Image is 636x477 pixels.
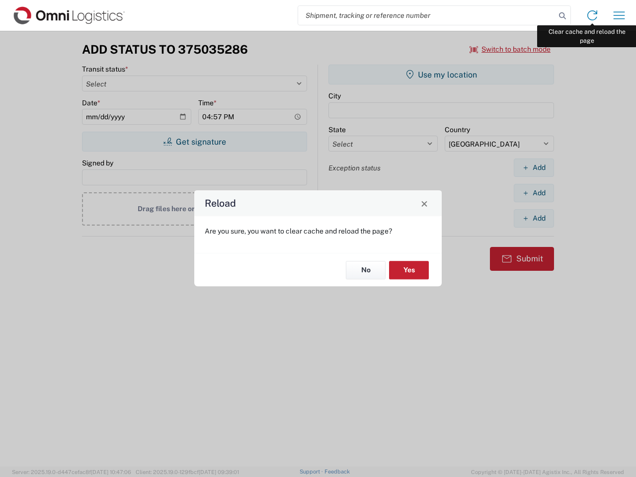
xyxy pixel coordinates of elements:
h4: Reload [205,196,236,211]
input: Shipment, tracking or reference number [298,6,556,25]
button: Yes [389,261,429,279]
button: Close [417,196,431,210]
p: Are you sure, you want to clear cache and reload the page? [205,227,431,236]
button: No [346,261,386,279]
